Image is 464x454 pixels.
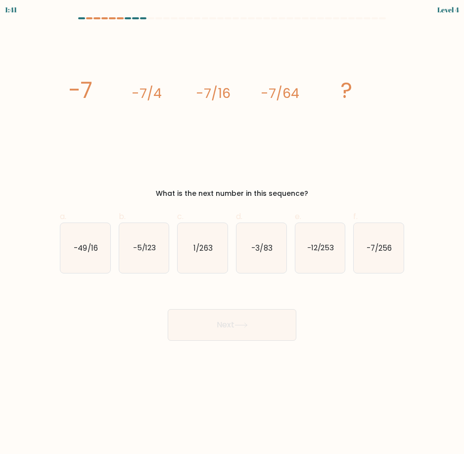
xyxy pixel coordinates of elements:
tspan: -7/64 [261,84,299,102]
div: What is the next number in this sequence? [66,188,398,199]
tspan: -7/16 [196,84,231,102]
span: a. [60,211,66,222]
tspan: ? [340,75,352,106]
span: c. [177,211,184,222]
tspan: -7 [68,75,93,106]
text: -3/83 [251,242,272,253]
span: e. [295,211,301,222]
span: d. [236,211,242,222]
text: -49/16 [74,242,97,253]
button: Next [168,309,296,341]
text: -7/256 [367,242,392,253]
text: 1/263 [194,242,213,253]
tspan: -7/4 [132,84,162,102]
span: b. [119,211,126,222]
div: 1:41 [5,4,17,15]
span: f. [353,211,358,222]
text: -5/123 [133,242,156,253]
text: -12/253 [307,242,334,253]
div: Level 4 [437,4,459,15]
